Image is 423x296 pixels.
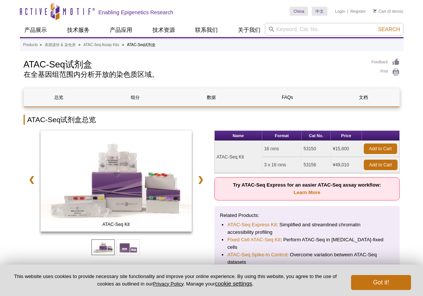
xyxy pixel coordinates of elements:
[193,171,209,188] a: ❯
[302,157,331,173] td: 53156
[373,7,404,16] li: (0 items)
[262,157,302,173] td: 3 x 16 rxns
[24,115,400,125] h2: ATAC-Seq试剂盒总览
[105,23,137,37] a: 产品应用
[227,236,387,251] li: : Perform ATAC-Seq in [MEDICAL_DATA]-fixed cells
[84,42,119,48] a: ATAC-Seq Assay Kits
[351,275,411,290] button: Got it!
[331,141,362,157] td: ¥15,600
[372,68,400,76] a: Print
[227,251,387,266] li: : Overcome variation between ATAC-Seq datasets
[350,9,366,14] a: Register
[40,43,42,47] li: »
[302,131,331,141] th: Cat No.
[347,7,348,16] li: |
[20,23,51,37] a: 产品展示
[372,58,400,66] a: Feedback
[233,182,381,195] strong: Try ATAC-Seq Express for an easier ATAC-Seq assay workflow:
[24,88,94,106] a: 总览
[373,9,377,13] img: Your Cart
[24,71,364,78] h2: 在全基因组范围内分析开放的染色质区域。
[220,212,394,219] p: Related Products:
[252,88,323,106] a: FAQs
[262,141,302,157] td: 16 rxns
[215,131,262,141] th: Name
[24,58,364,69] h1: ATAC-Seq试剂盒
[42,221,190,228] span: ATAC-Seq Kit
[364,144,397,154] a: Add to Cart
[290,7,308,16] a: China
[328,88,399,106] a: 文档
[227,236,281,244] a: Fixed Cell ATAC-Seq Kit
[331,157,362,173] td: ¥49,010
[227,251,287,259] a: ATAC-Seq Spike-In Control
[378,26,400,32] span: Search
[302,141,331,157] td: 53150
[364,160,398,170] a: Add to Cart
[265,23,404,36] input: Keyword, Cat. No.
[227,221,387,236] li: : Simplified and streamlined chromatin accessibility profiling
[99,9,173,16] h2: Enabling Epigenetics Research
[148,23,179,37] a: 技术资源
[23,42,38,48] a: Products
[215,141,262,173] td: ATAC-Seq Kit
[376,26,402,33] button: Search
[12,273,339,287] p: This website uses cookies to provide necessary site functionality and improve your online experie...
[233,23,265,37] a: 关于我们
[153,281,183,287] a: Privacy Policy
[312,7,327,16] a: 中文
[122,43,124,47] li: »
[215,280,252,287] button: cookie settings
[262,131,302,141] th: Format
[373,9,386,14] a: Cart
[100,88,170,106] a: 组分
[227,221,277,229] a: ATAC-Seq Express Kit
[176,88,247,106] a: 数据
[294,190,320,195] a: Learn More
[40,130,192,232] img: ATAC-Seq Kit
[127,43,155,47] li: ATAC-Seq试剂盒
[24,171,40,188] a: ❮
[335,9,345,14] a: Login
[63,23,94,37] a: 技术服务
[78,43,81,47] li: »
[191,23,222,37] a: 联系我们
[40,130,192,234] a: ATAC-Seq Kit
[331,131,362,141] th: Price
[45,42,75,48] a: 表观遗传 & 染色质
